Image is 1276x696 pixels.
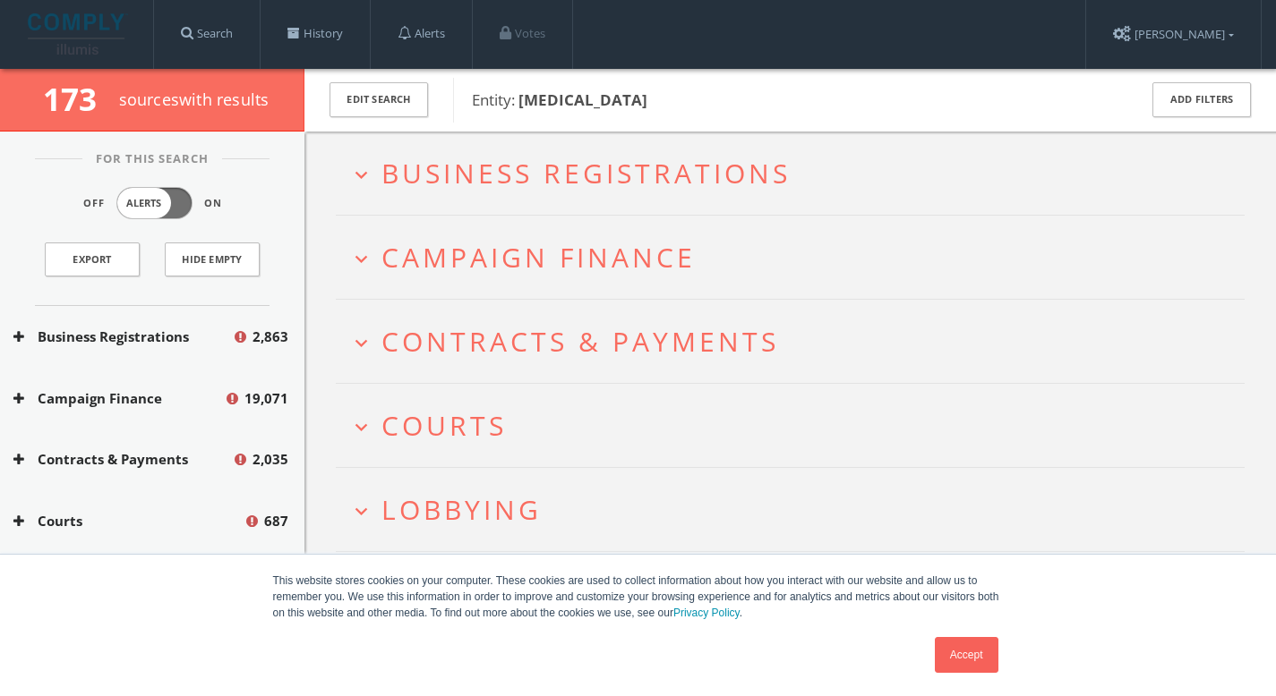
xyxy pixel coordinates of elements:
button: expand_moreLobbying [349,495,1245,524]
span: For This Search [82,150,222,168]
button: Courts [13,511,244,531]
a: Export [45,242,140,276]
span: Entity: [472,89,647,110]
span: 2,863 [253,327,288,347]
button: expand_moreCourts [349,411,1245,440]
span: 19,071 [244,388,288,409]
span: Business Registrations [381,155,791,191]
button: expand_moreBusiness Registrations [349,158,1245,188]
a: Privacy Policy [673,607,740,619]
span: 173 [43,78,112,120]
span: 2,035 [253,449,288,470]
i: expand_more [349,499,373,523]
button: Contracts & Payments [13,449,232,470]
i: expand_more [349,247,373,271]
button: Business Registrations [13,327,232,347]
button: expand_moreContracts & Payments [349,327,1245,356]
button: Add Filters [1152,82,1251,117]
span: Lobbying [381,491,542,528]
img: illumis [28,13,128,55]
span: Courts [381,407,507,444]
button: Edit Search [330,82,428,117]
button: Campaign Finance [13,388,224,409]
span: On [204,196,222,211]
button: Hide Empty [165,242,260,276]
i: expand_more [349,331,373,355]
p: This website stores cookies on your computer. These cookies are used to collect information about... [273,573,1004,621]
b: [MEDICAL_DATA] [518,89,647,110]
span: 687 [264,511,288,531]
span: source s with results [119,89,270,110]
button: expand_moreCampaign Finance [349,242,1245,272]
span: Contracts & Payments [381,323,779,360]
i: expand_more [349,415,373,439]
a: Accept [935,637,998,673]
span: Off [83,196,105,211]
i: expand_more [349,163,373,187]
span: Campaign Finance [381,239,696,276]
